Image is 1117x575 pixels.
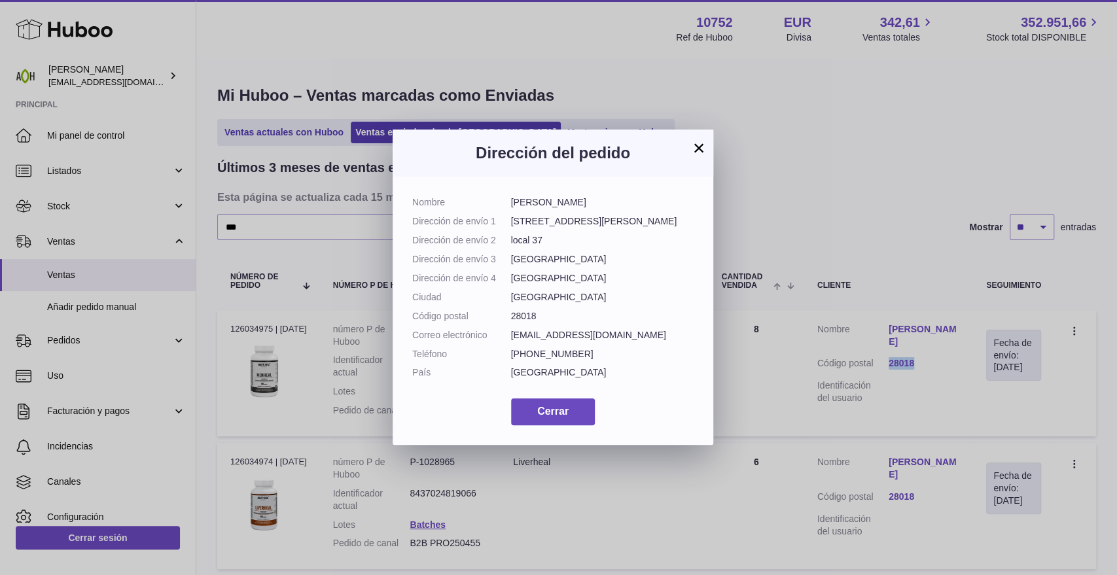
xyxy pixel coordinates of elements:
[511,310,694,322] dd: 28018
[511,366,694,379] dd: [GEOGRAPHIC_DATA]
[511,329,694,341] dd: [EMAIL_ADDRESS][DOMAIN_NAME]
[412,348,511,360] dt: Teléfono
[412,196,511,209] dt: Nombre
[412,272,511,285] dt: Dirección de envío 4
[537,406,569,417] span: Cerrar
[412,366,511,379] dt: País
[412,215,511,228] dt: Dirección de envío 1
[511,272,694,285] dd: [GEOGRAPHIC_DATA]
[412,291,511,304] dt: Ciudad
[511,398,595,425] button: Cerrar
[511,234,694,247] dd: local 37
[412,143,694,164] h3: Dirección del pedido
[511,196,694,209] dd: [PERSON_NAME]
[412,310,511,322] dt: Código postal
[511,253,694,266] dd: [GEOGRAPHIC_DATA]
[511,215,694,228] dd: [STREET_ADDRESS][PERSON_NAME]
[511,348,694,360] dd: [PHONE_NUMBER]
[511,291,694,304] dd: [GEOGRAPHIC_DATA]
[691,140,707,156] button: ×
[412,253,511,266] dt: Dirección de envío 3
[412,234,511,247] dt: Dirección de envío 2
[412,329,511,341] dt: Correo electrónico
